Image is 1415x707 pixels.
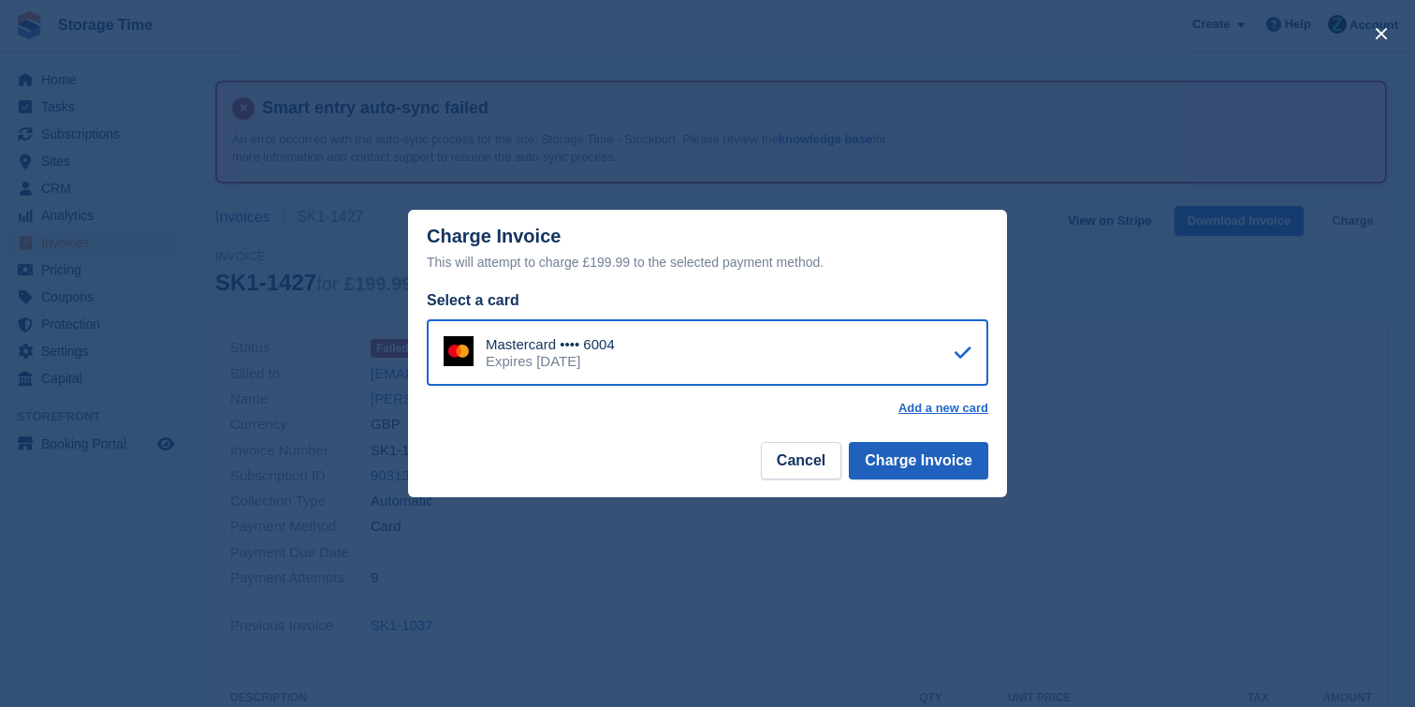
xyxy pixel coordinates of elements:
div: Mastercard •••• 6004 [486,336,615,353]
div: Charge Invoice [427,226,988,273]
button: Cancel [761,442,841,479]
div: Expires [DATE] [486,353,615,370]
div: Select a card [427,289,988,312]
button: Charge Invoice [849,442,988,479]
div: This will attempt to charge £199.99 to the selected payment method. [427,251,988,273]
img: Mastercard Logo [444,336,474,366]
a: Add a new card [898,401,988,416]
button: close [1366,19,1396,49]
